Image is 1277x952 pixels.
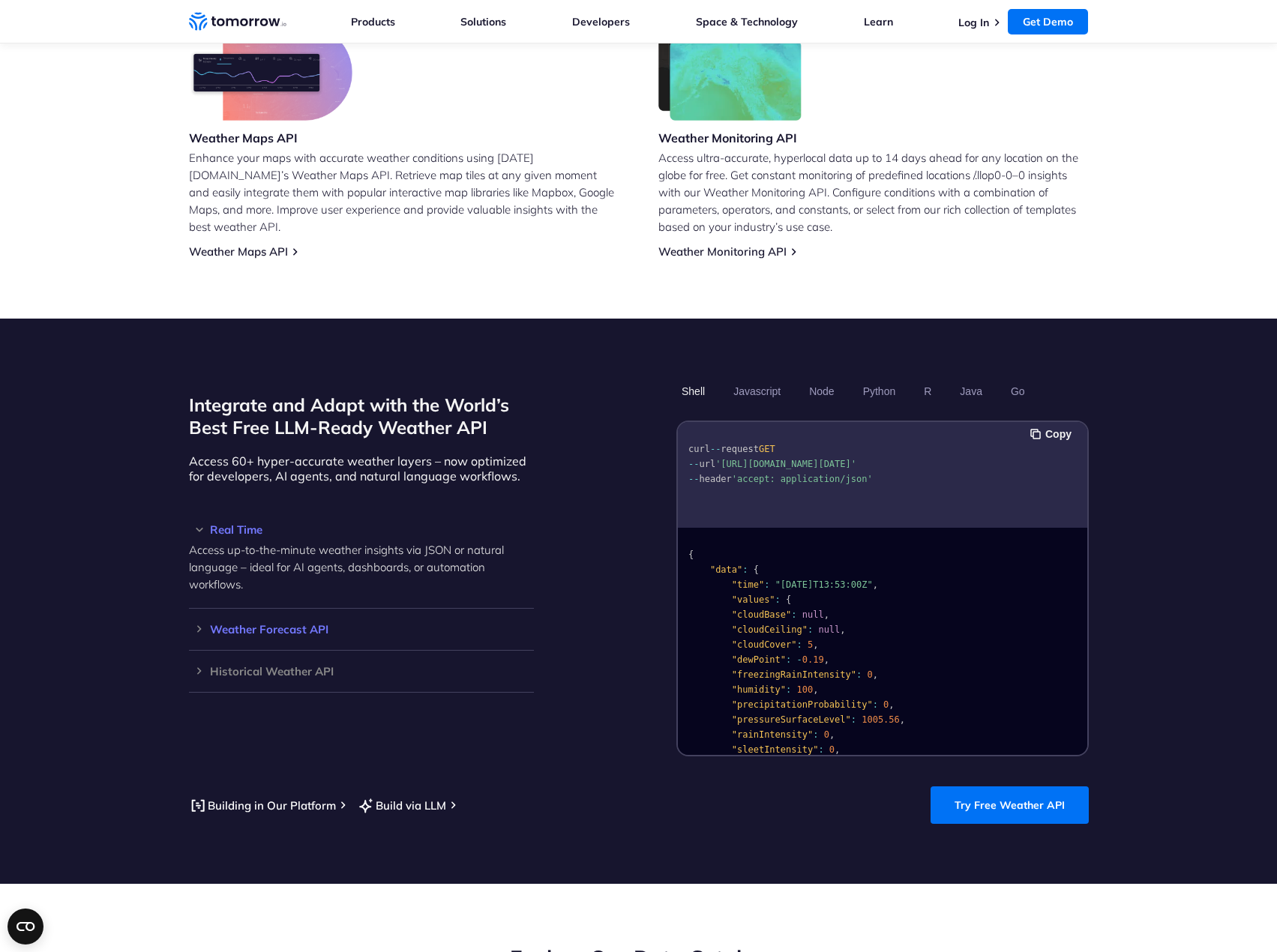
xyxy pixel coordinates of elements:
a: Building in Our Platform [189,796,336,815]
span: : [786,654,791,665]
span: , [823,654,829,665]
span: : [872,699,877,710]
span: -- [709,444,720,454]
span: "rainIntensity" [731,729,812,740]
a: Solutions [460,15,506,28]
span: curl [688,444,710,454]
span: "freezingRainIntensity" [731,669,856,680]
span: : [850,714,856,725]
span: : [775,594,780,605]
a: Space & Technology [696,15,798,28]
span: 100 [796,684,813,695]
span: { [688,549,694,560]
a: Weather Monitoring API [658,244,787,259]
h3: Weather Forecast API [189,624,534,635]
span: "cloudCeiling" [731,624,807,635]
span: : [856,669,861,680]
span: "precipitationProbability" [731,699,872,710]
p: Access up-to-the-minute weather insights via JSON or natural language – ideal for AI agents, dash... [189,541,534,593]
span: : [818,744,823,755]
h2: Integrate and Adapt with the World’s Best Free LLM-Ready Weather API [189,394,534,439]
span: 'accept: application/json' [731,474,872,484]
h3: Real Time [189,524,534,535]
span: : [791,609,796,620]
span: url [699,459,715,469]
span: , [829,729,834,740]
button: Open CMP widget [7,909,43,945]
button: Java [955,379,988,404]
a: Weather Maps API [189,244,288,259]
span: "data" [709,564,742,575]
span: GET [758,444,775,454]
a: Try Free Weather API [931,786,1089,824]
span: "dewPoint" [731,654,785,665]
span: "cloudBase" [731,609,790,620]
span: , [835,744,840,755]
span: : [807,624,812,635]
h3: Weather Maps API [189,130,352,146]
p: Access ultra-accurate, hyperlocal data up to 14 days ahead for any location on the globe for free... [658,149,1089,235]
span: null [818,624,840,635]
button: R [919,379,937,404]
span: , [823,609,829,620]
span: : [764,579,769,590]
span: 1005.56 [862,714,900,725]
span: : [813,729,818,740]
span: , [813,684,818,695]
span: , [840,624,845,635]
a: Products [351,15,395,28]
a: Developers [572,15,630,28]
span: 0 [883,699,889,710]
span: 0 [829,744,834,755]
span: , [872,579,877,590]
span: , [813,639,818,650]
a: Log In [958,16,989,29]
h3: Weather Monitoring API [658,130,802,146]
span: -- [688,474,699,484]
span: "pressureSurfaceLevel" [731,714,850,725]
span: 0.19 [802,654,823,665]
span: -- [688,459,699,469]
span: request [721,444,759,454]
button: Node [804,379,839,404]
span: , [899,714,904,725]
span: - [796,654,802,665]
span: : [786,684,791,695]
a: Home link [189,10,286,33]
button: Go [1005,379,1030,404]
span: 0 [823,729,829,740]
span: , [872,669,877,680]
span: "humidity" [731,684,785,695]
p: Enhance your maps with accurate weather conditions using [DATE][DOMAIN_NAME]’s Weather Maps API. ... [189,149,619,235]
span: '[URL][DOMAIN_NAME][DATE]' [715,459,856,469]
span: "sleetIntensity" [731,744,818,755]
span: "values" [731,594,775,605]
span: "time" [731,579,763,590]
span: 5 [807,639,812,650]
span: { [753,564,758,575]
h3: Historical Weather API [189,666,534,677]
span: null [802,609,823,620]
button: Python [857,379,901,404]
button: Copy [1030,426,1076,442]
a: Learn [864,15,893,28]
button: Shell [676,379,710,404]
p: Access 60+ hyper-accurate weather layers – now optimized for developers, AI agents, and natural l... [189,454,534,483]
a: Get Demo [1008,9,1088,34]
button: Javascript [728,379,786,404]
span: 0 [867,669,872,680]
a: Build via LLM [357,796,446,815]
span: : [796,639,802,650]
span: header [699,474,731,484]
span: : [742,564,748,575]
span: "cloudCover" [731,639,796,650]
span: , [889,699,894,710]
span: { [786,594,791,605]
span: "[DATE]T13:53:00Z" [775,579,872,590]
